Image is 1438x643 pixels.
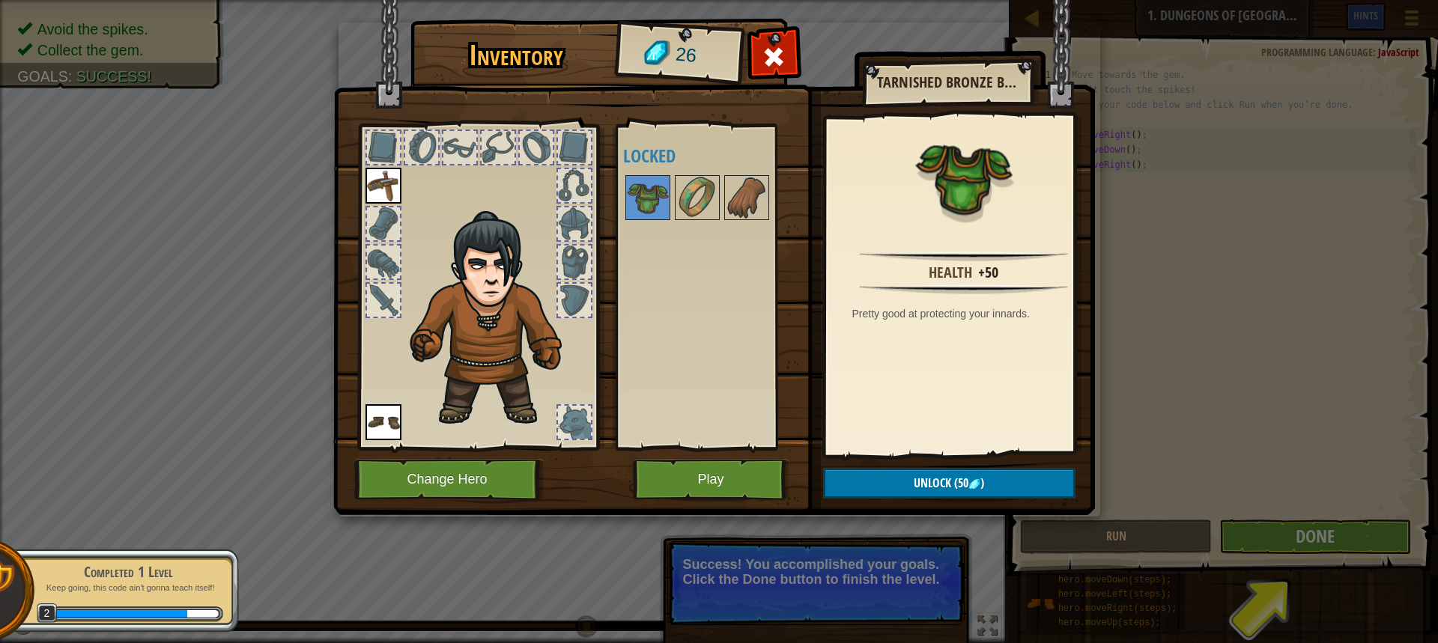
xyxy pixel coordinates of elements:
div: Completed 1 Level [34,561,223,582]
p: Keep going, this code ain't gonna teach itself! [34,582,223,594]
button: Change Hero [354,459,544,500]
span: (50 [951,475,968,491]
span: Unlock [914,475,951,491]
button: Play [633,459,789,500]
button: Unlock(50) [823,468,1076,499]
span: 26 [674,41,697,70]
img: portrait.png [726,177,768,219]
img: portrait.png [676,177,718,219]
img: portrait.png [915,129,1013,226]
div: Pretty good at protecting your innards. [852,306,1083,321]
img: hr.png [859,252,1067,261]
img: hr.png [859,284,1067,294]
img: portrait.png [365,404,401,440]
img: portrait.png [365,168,401,204]
div: Health [929,262,972,284]
span: 2 [37,603,57,624]
div: +50 [978,262,998,284]
h2: Tarnished Bronze Breastplate [877,74,1018,91]
span: ) [980,475,984,491]
img: hair_2.png [403,210,586,428]
img: gem.png [968,478,980,490]
h1: Inventory [421,40,612,71]
h4: Locked [623,146,811,165]
img: portrait.png [627,177,669,219]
